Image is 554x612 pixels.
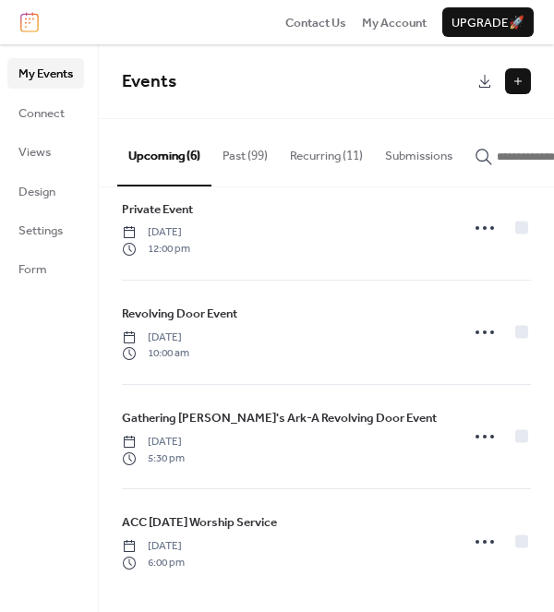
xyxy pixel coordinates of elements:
[362,14,427,32] span: My Account
[374,119,464,184] button: Submissions
[452,14,524,32] span: Upgrade 🚀
[7,176,84,206] a: Design
[211,119,279,184] button: Past (99)
[117,119,211,186] button: Upcoming (6)
[122,304,237,324] a: Revolving Door Event
[7,215,84,245] a: Settings
[122,434,185,450] span: [DATE]
[122,200,193,219] span: Private Event
[122,450,185,467] span: 5:30 pm
[18,65,73,83] span: My Events
[122,409,437,427] span: Gathering [PERSON_NAME]'s Ark-A Revolving Door Event
[442,7,534,37] button: Upgrade🚀
[122,408,437,428] a: Gathering [PERSON_NAME]'s Ark-A Revolving Door Event
[7,137,84,166] a: Views
[18,104,65,123] span: Connect
[122,512,277,533] a: ACC [DATE] Worship Service
[122,224,190,241] span: [DATE]
[7,98,84,127] a: Connect
[7,58,84,88] a: My Events
[122,65,176,99] span: Events
[285,13,346,31] a: Contact Us
[285,14,346,32] span: Contact Us
[122,305,237,323] span: Revolving Door Event
[7,254,84,283] a: Form
[18,143,51,162] span: Views
[18,183,55,201] span: Design
[122,513,277,532] span: ACC [DATE] Worship Service
[20,12,39,32] img: logo
[279,119,374,184] button: Recurring (11)
[122,330,189,346] span: [DATE]
[18,260,47,279] span: Form
[362,13,427,31] a: My Account
[122,199,193,220] a: Private Event
[122,555,185,571] span: 6:00 pm
[122,538,185,555] span: [DATE]
[122,241,190,258] span: 12:00 pm
[18,222,63,240] span: Settings
[122,345,189,362] span: 10:00 am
